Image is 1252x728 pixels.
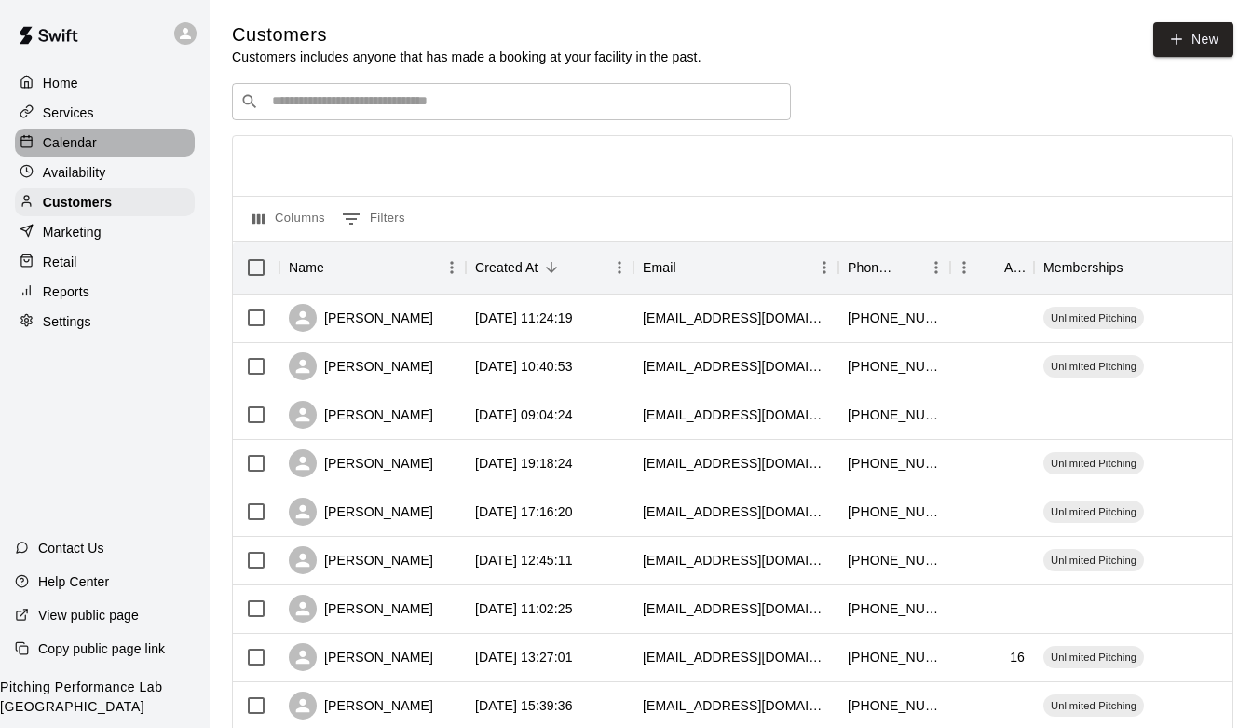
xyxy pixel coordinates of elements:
[475,309,573,327] div: 2025-10-12 11:24:19
[289,546,433,574] div: [PERSON_NAME]
[848,309,941,327] div: +12707997369
[248,204,330,234] button: Select columns
[324,254,350,281] button: Sort
[643,599,829,618] div: bradleysusan84@yahoo.com
[848,551,941,570] div: +18127868744
[848,405,941,424] div: +15024074456
[1043,501,1144,523] div: Unlimited Pitching
[978,254,1004,281] button: Sort
[15,129,195,157] a: Calendar
[43,193,112,212] p: Customers
[475,599,573,618] div: 2025-10-04 11:02:25
[15,188,195,216] a: Customers
[232,22,701,48] h5: Customers
[643,309,829,327] div: walden5@outlook.com
[1043,310,1144,325] span: Unlimited Pitching
[838,241,950,294] div: Phone Number
[848,357,941,376] div: +12705478808
[289,498,433,526] div: [PERSON_NAME]
[43,223,102,241] p: Marketing
[15,248,195,276] a: Retail
[1043,698,1144,713] span: Unlimited Pitching
[289,595,433,623] div: [PERSON_NAME]
[232,83,791,120] div: Search customers by name or email
[848,241,896,294] div: Phone Number
[1043,549,1144,571] div: Unlimited Pitching
[38,639,165,658] p: Copy public page link
[38,572,109,591] p: Help Center
[38,606,139,625] p: View public page
[643,357,829,376] div: butlerbrody160@gmail.com
[475,551,573,570] div: 2025-10-06 12:45:11
[848,502,941,521] div: +15025938559
[848,454,941,473] div: +15025923804
[279,241,466,294] div: Name
[950,254,978,282] button: Menu
[676,254,702,281] button: Sort
[15,218,195,246] a: Marketing
[475,454,573,473] div: 2025-10-06 19:18:24
[15,69,195,97] a: Home
[1043,355,1144,378] div: Unlimited Pitching
[15,99,195,127] a: Services
[1004,241,1025,294] div: Age
[1153,22,1233,57] a: New
[538,254,565,281] button: Sort
[43,253,77,271] p: Retail
[475,648,573,666] div: 2025-09-29 13:27:01
[337,204,410,234] button: Show filters
[289,304,433,332] div: [PERSON_NAME]
[1043,694,1144,717] div: Unlimited Pitching
[43,133,97,152] p: Calendar
[848,599,941,618] div: +15022215394
[289,352,433,380] div: [PERSON_NAME]
[1123,254,1150,281] button: Sort
[289,241,324,294] div: Name
[643,551,829,570] div: jtoler@gccschools.com
[43,163,106,182] p: Availability
[896,254,922,281] button: Sort
[289,692,433,720] div: [PERSON_NAME]
[950,241,1034,294] div: Age
[643,696,829,715] div: aiden.jenkins2027@outlook.com
[475,357,573,376] div: 2025-10-09 10:40:53
[1043,307,1144,329] div: Unlimited Pitching
[810,254,838,282] button: Menu
[643,241,676,294] div: Email
[15,308,195,336] a: Settings
[438,254,466,282] button: Menu
[15,278,195,306] a: Reports
[1043,452,1144,474] div: Unlimited Pitching
[15,158,195,186] a: Availability
[232,48,701,66] p: Customers includes anyone that has made a booking at your facility in the past.
[643,502,829,521] div: mporter@minco-ky.com
[1043,241,1123,294] div: Memberships
[633,241,838,294] div: Email
[289,643,433,671] div: [PERSON_NAME]
[38,539,104,557] p: Contact Us
[475,696,573,715] div: 2025-09-21 15:39:36
[1043,456,1144,471] span: Unlimited Pitching
[1043,650,1144,665] span: Unlimited Pitching
[848,696,941,715] div: +15023141406
[922,254,950,282] button: Menu
[43,74,78,92] p: Home
[1010,648,1025,666] div: 16
[606,254,633,282] button: Menu
[475,502,573,521] div: 2025-10-06 17:16:20
[643,454,829,473] div: chrstphrcx97@icloud.com
[475,405,573,424] div: 2025-10-08 09:04:24
[643,405,829,424] div: stevekleinhenz@gmail.com
[466,241,633,294] div: Created At
[1043,646,1144,668] div: Unlimited Pitching
[289,449,433,477] div: [PERSON_NAME]
[1043,553,1144,568] span: Unlimited Pitching
[643,648,829,666] div: jgraven@crosleybrands.com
